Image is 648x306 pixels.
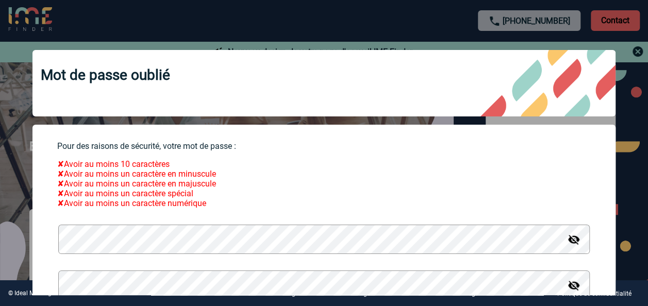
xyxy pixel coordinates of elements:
span: ✘ [57,198,64,208]
div: Mot de passe oublié [32,50,616,116]
span: ✘ [57,189,64,198]
span: ✘ [57,159,64,169]
div: © Ideal Meetings and Events [8,290,87,297]
span: ✘ [57,169,64,179]
p: Pour des raisons de sécurité, votre mot de passe : [57,141,591,151]
div: Avoir au moins 10 caractères [57,159,591,169]
div: Avoir au moins un caractère en minuscule [57,169,591,179]
div: Avoir au moins un caractère spécial [57,189,591,198]
span: ✘ [57,179,64,189]
div: Avoir au moins un caractère numérique [57,198,591,208]
div: Avoir au moins un caractère en majuscule [57,179,591,189]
